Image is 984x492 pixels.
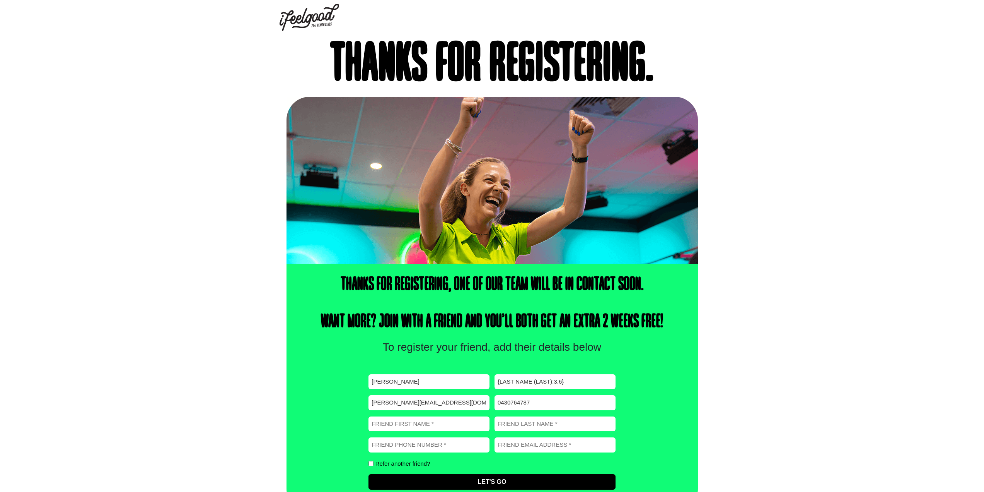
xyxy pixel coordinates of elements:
input: Last name * [495,374,616,389]
input: First name * [368,374,489,389]
input: Email * [368,395,489,410]
h1: Thanks for registering. [287,39,698,93]
p: To register your friend, add their details below [377,339,607,355]
label: Refer another friend? [375,461,430,466]
input: Friend first name * [368,417,489,432]
input: Let's Go [368,474,615,490]
img: thanks-fore-registering [287,97,698,264]
input: Friend email address * [495,437,616,453]
h4: Thanks for registering, one of our team will be in contact soon. Want more? Join with a friend an... [315,276,669,331]
input: Friend last name * [495,417,616,432]
input: Friend phone number * [368,437,489,453]
input: Phone * [495,395,616,410]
